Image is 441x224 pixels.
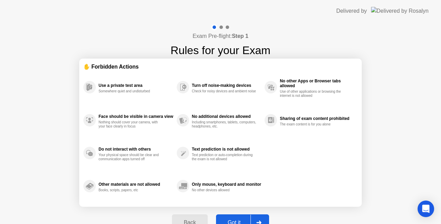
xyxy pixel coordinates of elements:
[99,114,173,119] div: Face should be visible in camera view
[192,83,261,88] div: Turn off noise-making devices
[418,201,434,217] div: Open Intercom Messenger
[99,147,173,152] div: Do not interact with others
[192,182,261,187] div: Only mouse, keyboard and monitor
[99,182,173,187] div: Other materials are not allowed
[99,153,164,161] div: Your physical space should be clear and communication apps turned off
[280,79,354,88] div: No other Apps or Browser tabs allowed
[99,120,164,129] div: Nothing should cover your camera, with your face clearly in focus
[83,63,358,71] div: ✋ Forbidden Actions
[192,114,261,119] div: No additional devices allowed
[232,33,248,39] b: Step 1
[336,7,367,15] div: Delivered by
[280,122,345,126] div: The exam content is for you alone
[99,83,173,88] div: Use a private test area
[280,90,345,98] div: Use of other applications or browsing the internet is not allowed
[192,188,257,192] div: No other devices allowed
[192,89,257,93] div: Check for noisy devices and ambient noise
[192,120,257,129] div: Including smartphones, tablets, computers, headphones, etc.
[171,42,270,59] h1: Rules for your Exam
[371,7,429,15] img: Delivered by Rosalyn
[99,188,164,192] div: Books, scripts, papers, etc
[192,153,257,161] div: Text prediction or auto-completion during the exam is not allowed
[193,32,248,40] h4: Exam Pre-flight:
[280,116,354,121] div: Sharing of exam content prohibited
[99,89,164,93] div: Somewhere quiet and undisturbed
[192,147,261,152] div: Text prediction is not allowed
